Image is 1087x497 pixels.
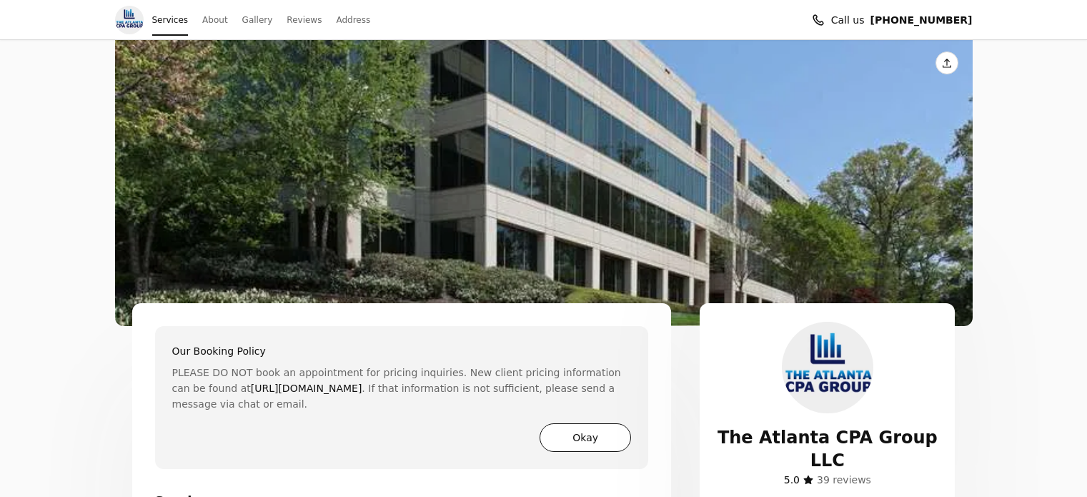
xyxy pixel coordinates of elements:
[202,10,227,30] a: About
[172,365,632,412] span: PLEASE DO NOT book an appointment for pricing inquiries. New client pricing information can be fo...
[831,12,865,28] span: Call us
[152,10,189,30] a: Services
[115,40,973,326] a: Show all photos
[115,6,144,34] img: The Atlanta CPA Group LLC logo
[935,51,958,74] button: Share this page
[251,380,362,396] a: https://atlcpagroup.com/service-pricing/ (Opens in a new window)
[784,474,800,486] span: 5.0 stars out of 5
[817,472,871,488] span: ​
[242,10,273,30] a: Gallery
[782,322,873,413] img: The Atlanta CPA Group LLC logo
[336,10,370,30] a: Address
[540,423,631,452] button: Okay
[287,10,322,30] a: Reviews
[870,12,973,28] a: Call us (678) 235-4060
[115,40,973,326] div: View photo
[717,426,938,472] span: The Atlanta CPA Group LLC
[172,343,266,359] span: Our Booking Policy
[817,474,871,486] span: 39 reviews
[784,472,800,488] span: ​
[817,472,871,488] a: 39 reviews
